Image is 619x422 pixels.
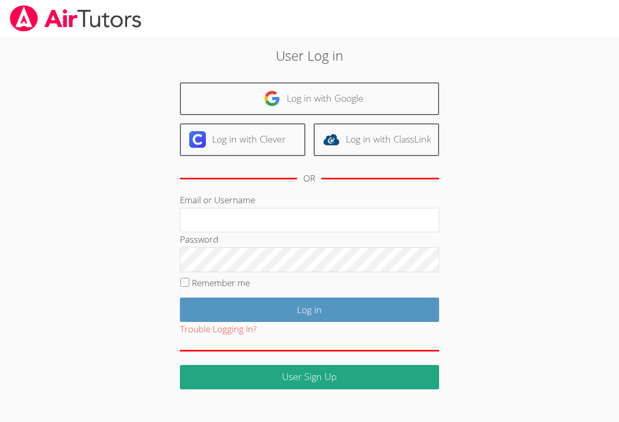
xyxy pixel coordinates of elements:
[314,123,439,156] a: Log in with ClassLink
[180,194,255,206] label: Email or Username
[180,233,218,245] label: Password
[264,90,280,107] img: google-logo-50288ca7cdecda66e5e0955fdab243c47b7ad437acaf1139b6f446037453330a.svg
[9,5,143,32] img: airtutors_banner-c4298cdbf04f3fff15de1276eac7730deb9818008684d7c2e4769d2f7ddbe033.png
[303,171,315,186] div: OR
[143,46,477,65] h2: User Log in
[180,82,439,115] a: Log in with Google
[323,131,340,148] img: classlink-logo-d6bb404cc1216ec64c9a2012d9dc4662098be43eaf13dc465df04b49fa7ab582.svg
[189,131,206,148] img: clever-logo-6eab21bc6e7a338710f1a6ff85c0baf02591cd810cc4098c63d3a4b26e2feb20.svg
[192,277,250,289] label: Remember me
[180,365,439,389] a: User Sign Up
[180,322,257,337] button: Trouble Logging In?
[180,298,439,322] input: Log in
[180,123,305,156] a: Log in with Clever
